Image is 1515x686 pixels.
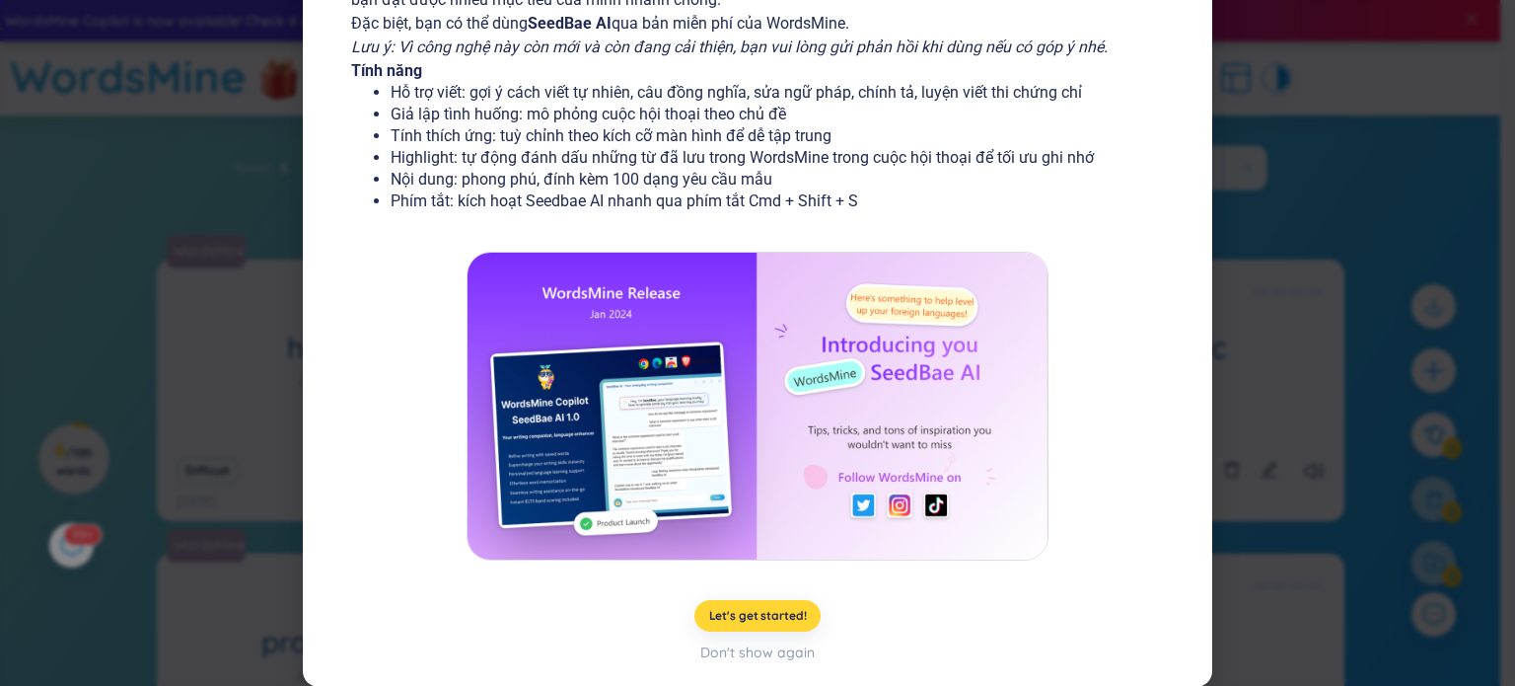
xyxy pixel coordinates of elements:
[709,608,807,624] span: Let's get started!
[391,82,1124,104] li: Hỗ trợ viết: gợi ý cách viết tự nhiên, câu đồng nghĩa, sửa ngữ pháp, chính tả, luyện viết thi chứ...
[351,38,1108,56] i: Lưu ý: Vì công nghệ này còn mới và còn đang cải thiện, bạn vui lòng gửi phản hồi khi dùng nếu có ...
[528,14,612,33] b: SeedBae AI
[351,13,1164,35] span: Đặc biệt, bạn có thể dùng qua bản miễn phí của WordsMine.
[391,191,1124,212] li: Phím tắt: kích hoạt Seedbae AI nhanh qua phím tắt Cmd + Shift + S
[391,125,1124,147] li: Tính thích ứng: tuỳ chỉnh theo kích cỡ màn hình để dễ tập trung
[391,104,1124,125] li: Giả lập tình huống: mô phỏng cuộc hội thoại theo chủ đề
[391,147,1124,169] li: Highlight: tự động đánh dấu những từ đã lưu trong WordsMine trong cuộc hội thoại để tối ưu ghi nhớ
[351,61,422,80] b: Tính năng
[694,600,822,632] button: Let's get started!
[391,169,1124,191] li: Nội dung: phong phú, đính kèm 100 dạng yêu cầu mẫu
[700,642,815,663] div: Don't show again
